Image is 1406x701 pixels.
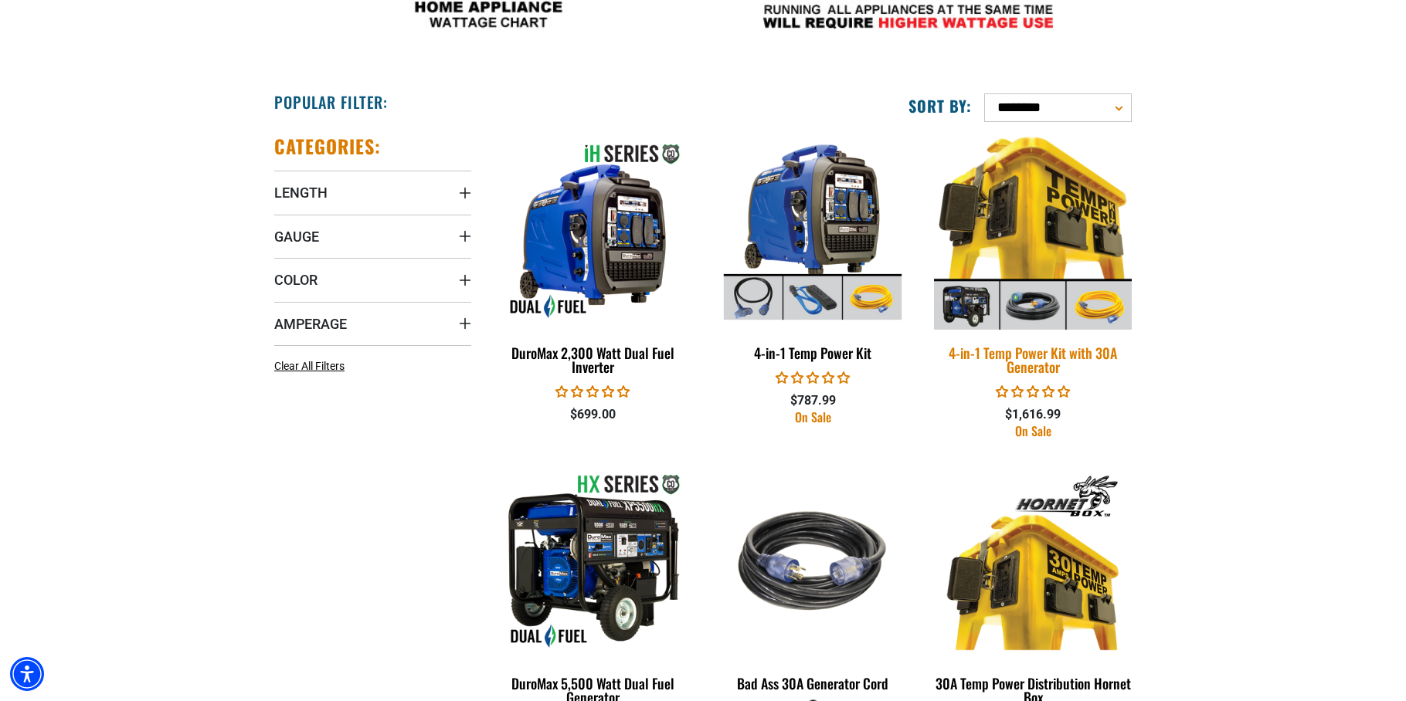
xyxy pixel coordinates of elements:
span: Length [274,184,328,201]
div: Bad Ass 30A Generator Cord [715,676,912,690]
a: Clear All Filters [274,358,351,374]
span: Color [274,271,318,289]
div: DuroMax 2,300 Watt Dual Fuel Inverter [494,346,691,374]
img: DuroMax 2,300 Watt Dual Fuel Inverter [496,142,691,320]
div: On Sale [935,425,1132,437]
a: 4-in-1 Temp Power Kit 4-in-1 Temp Power Kit [715,134,912,369]
img: 4-in-1 Temp Power Kit [715,142,910,320]
summary: Length [274,171,471,214]
label: Sort by: [908,96,972,116]
span: Clear All Filters [274,360,345,372]
summary: Gauge [274,215,471,258]
img: 30A Temp Power Distribution Hornet Box [936,472,1130,649]
span: 0.00 stars [996,384,1070,399]
div: 4-in-1 Temp Power Kit with 30A Generator [935,346,1132,374]
div: $1,616.99 [935,405,1132,424]
img: DuroMax 5,500 Watt Dual Fuel Generator [496,472,691,649]
img: 4-in-1 Temp Power Kit with 30A Generator [925,132,1141,330]
h2: Categories: [274,134,381,158]
span: Gauge [274,228,319,246]
div: $699.00 [494,405,691,424]
a: black Bad Ass 30A Generator Cord [715,465,912,699]
span: 0.00 stars [776,371,850,385]
div: Accessibility Menu [10,657,44,691]
img: black [715,472,910,649]
div: $787.99 [715,391,912,410]
a: DuroMax 2,300 Watt Dual Fuel Inverter DuroMax 2,300 Watt Dual Fuel Inverter [494,134,691,383]
div: On Sale [715,411,912,423]
summary: Amperage [274,302,471,345]
h2: Popular Filter: [274,92,388,112]
div: 4-in-1 Temp Power Kit [715,346,912,360]
span: Amperage [274,315,347,333]
a: 4-in-1 Temp Power Kit with 30A Generator 4-in-1 Temp Power Kit with 30A Generator [935,134,1132,383]
span: 0.00 stars [555,384,630,399]
summary: Color [274,258,471,301]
